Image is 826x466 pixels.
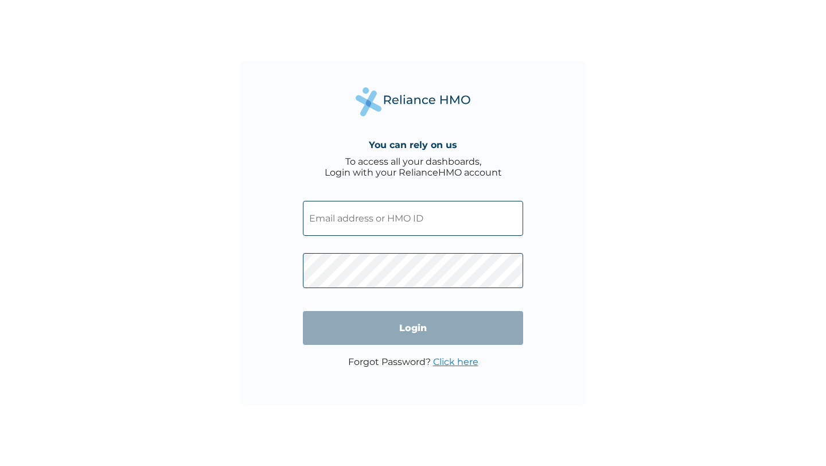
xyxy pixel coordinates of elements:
a: Click here [433,356,478,367]
p: Forgot Password? [348,356,478,367]
input: Email address or HMO ID [303,201,523,236]
img: Reliance Health's Logo [356,87,470,116]
h4: You can rely on us [369,139,457,150]
div: To access all your dashboards, Login with your RelianceHMO account [325,156,502,178]
input: Login [303,311,523,345]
